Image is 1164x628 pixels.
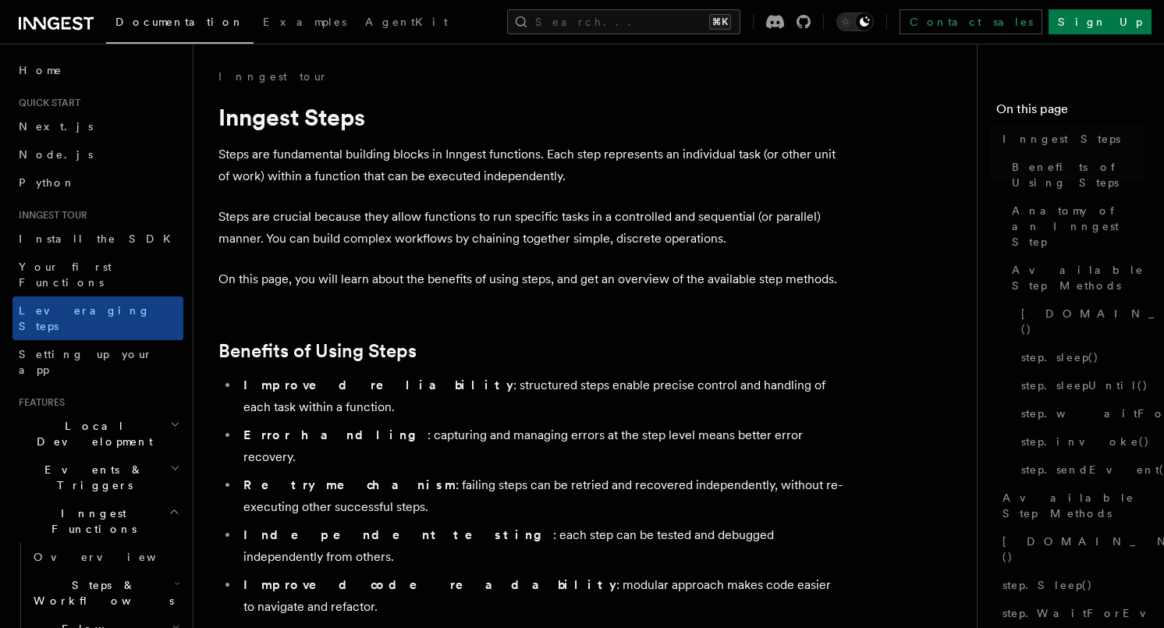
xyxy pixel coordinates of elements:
[239,524,843,568] li: : each step can be tested and debugged independently from others.
[1015,343,1145,371] a: step.sleep()
[1006,197,1145,256] a: Anatomy of an Inngest Step
[996,571,1145,599] a: step.Sleep()
[239,374,843,418] li: : structured steps enable precise control and handling of each task within a function.
[12,412,183,456] button: Local Development
[996,100,1145,125] h4: On this page
[243,378,513,392] strong: Improved reliability
[1049,9,1152,34] a: Sign Up
[1015,300,1145,343] a: [DOMAIN_NAME]()
[218,206,843,250] p: Steps are crucial because they allow functions to run specific tasks in a controlled and sequenti...
[836,12,874,31] button: Toggle dark mode
[1021,378,1148,393] span: step.sleepUntil()
[12,462,170,493] span: Events & Triggers
[1021,349,1099,365] span: step.sleep()
[365,16,448,28] span: AgentKit
[900,9,1042,34] a: Contact sales
[12,456,183,499] button: Events & Triggers
[243,577,616,592] strong: Improved code readability
[106,5,254,44] a: Documentation
[1003,577,1093,593] span: step.Sleep()
[1012,262,1145,293] span: Available Step Methods
[115,16,244,28] span: Documentation
[507,9,740,34] button: Search...⌘K
[19,62,62,78] span: Home
[1021,434,1150,449] span: step.invoke()
[218,268,843,290] p: On this page, you will learn about the benefits of using steps, and get an overview of the availa...
[12,396,65,409] span: Features
[218,103,843,131] h1: Inngest Steps
[12,296,183,340] a: Leveraging Steps
[12,253,183,296] a: Your first Functions
[12,499,183,543] button: Inngest Functions
[239,574,843,618] li: : modular approach makes code easier to navigate and refactor.
[1015,456,1145,484] a: step.sendEvent()
[243,527,553,542] strong: Independent testing
[218,69,328,84] a: Inngest tour
[243,477,456,492] strong: Retry mechanism
[12,97,80,109] span: Quick start
[12,140,183,169] a: Node.js
[1006,153,1145,197] a: Benefits of Using Steps
[1012,203,1145,250] span: Anatomy of an Inngest Step
[218,144,843,187] p: Steps are fundamental building blocks in Inngest functions. Each step represents an individual ta...
[243,428,428,442] strong: Error handling
[996,599,1145,627] a: step.WaitForEvent()
[996,125,1145,153] a: Inngest Steps
[254,5,356,42] a: Examples
[19,304,151,332] span: Leveraging Steps
[19,120,93,133] span: Next.js
[19,148,93,161] span: Node.js
[12,56,183,84] a: Home
[12,506,169,537] span: Inngest Functions
[709,14,731,30] kbd: ⌘K
[19,232,180,245] span: Install the SDK
[12,112,183,140] a: Next.js
[1006,256,1145,300] a: Available Step Methods
[1015,428,1145,456] a: step.invoke()
[996,484,1145,527] a: Available Step Methods
[239,424,843,468] li: : capturing and managing errors at the step level means better error recovery.
[1003,490,1145,521] span: Available Step Methods
[12,418,170,449] span: Local Development
[34,551,194,563] span: Overview
[19,176,76,189] span: Python
[12,169,183,197] a: Python
[1012,159,1145,190] span: Benefits of Using Steps
[19,348,153,376] span: Setting up your app
[1003,131,1120,147] span: Inngest Steps
[12,340,183,384] a: Setting up your app
[218,340,417,362] a: Benefits of Using Steps
[12,225,183,253] a: Install the SDK
[356,5,457,42] a: AgentKit
[1015,371,1145,399] a: step.sleepUntil()
[27,543,183,571] a: Overview
[19,261,112,289] span: Your first Functions
[239,474,843,518] li: : failing steps can be retried and recovered independently, without re-executing other successful...
[12,209,87,222] span: Inngest tour
[27,577,174,608] span: Steps & Workflows
[1015,399,1145,428] a: step.waitForEvent()
[263,16,346,28] span: Examples
[996,527,1145,571] a: [DOMAIN_NAME]()
[27,571,183,615] button: Steps & Workflows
